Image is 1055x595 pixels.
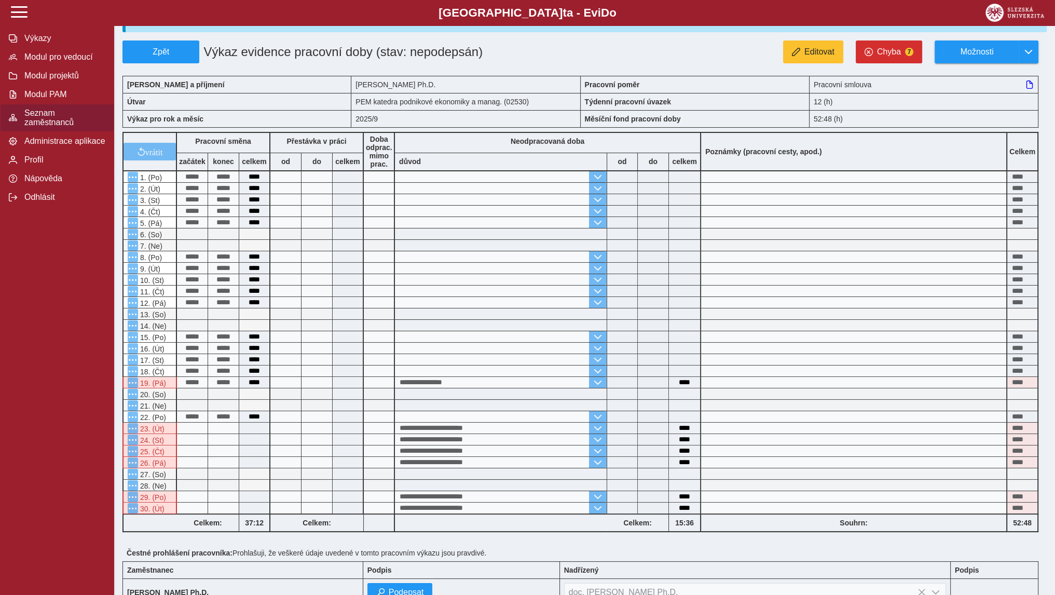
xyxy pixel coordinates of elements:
[366,135,392,168] b: Doba odprac. mimo prac.
[138,356,164,364] span: 17. (St)
[138,322,167,330] span: 14. (Ne)
[607,157,637,166] b: od
[128,297,138,308] button: Menu
[367,566,392,574] b: Podpis
[128,400,138,411] button: Menu
[127,47,195,57] span: Zpět
[601,6,609,19] span: D
[563,6,566,19] span: t
[810,76,1038,93] div: Pracovní smlouva
[127,566,173,574] b: Zaměstnanec
[128,412,138,422] button: Menu
[128,218,138,228] button: Menu
[21,52,105,62] span: Modul pro vedoucí
[128,263,138,274] button: Menu
[128,377,138,388] button: Menu
[128,492,138,502] button: Menu
[399,157,421,166] b: důvod
[511,137,584,145] b: Neodpracovaná doba
[239,157,269,166] b: celkem
[128,320,138,331] button: Menu
[270,519,363,527] b: Celkem:
[195,137,251,145] b: Pracovní směna
[351,110,580,128] div: 2025/9
[585,98,672,106] b: Týdenní pracovní úvazek
[138,379,166,387] span: 19. (Pá)
[585,80,640,89] b: Pracovní poměr
[128,183,138,194] button: Menu
[127,98,146,106] b: Útvar
[138,482,167,490] span: 28. (Ne)
[21,193,105,202] span: Odhlásit
[122,545,1047,561] div: Prohlašuji, že veškeré údaje uvedené v tomto pracovním výkazu jsou pravdivé.
[21,34,105,43] span: Výkazy
[1009,147,1035,156] b: Celkem
[840,519,868,527] b: Souhrn:
[21,137,105,146] span: Administrace aplikace
[208,157,239,166] b: konec
[128,480,138,491] button: Menu
[128,423,138,434] button: Menu
[351,76,580,93] div: [PERSON_NAME] Ph.D.
[138,459,166,467] span: 26. (Pá)
[128,229,138,239] button: Menu
[804,47,834,57] span: Editovat
[127,115,203,123] b: Výkaz pro rok a měsíc
[128,195,138,205] button: Menu
[905,48,913,56] span: 7
[122,423,177,434] div: Dovolená není vykázaná v systému Magion!
[564,566,599,574] b: Nadřízený
[239,519,269,527] b: 37:12
[138,413,166,422] span: 22. (Po)
[127,549,232,557] b: Čestné prohlášení pracovníka:
[122,434,177,445] div: Dovolená není vykázaná v systému Magion!
[128,240,138,251] button: Menu
[609,6,616,19] span: o
[138,185,160,193] span: 2. (Út)
[669,519,700,527] b: 15:36
[270,157,301,166] b: od
[128,206,138,217] button: Menu
[138,208,160,216] span: 4. (Čt)
[138,333,166,342] span: 15. (Po)
[177,519,239,527] b: Celkem:
[21,90,105,99] span: Modul PAM
[138,402,167,410] span: 21. (Ne)
[286,137,346,145] b: Přestávka v práci
[351,93,580,110] div: PEM katedra podnikové ekonomiky a manag. (02530)
[138,425,165,433] span: 23. (Út)
[122,457,177,468] div: Dovolená není vykázaná v systému Magion!
[985,4,1044,22] img: logo_web_su.png
[138,253,162,262] span: 8. (Po)
[638,157,668,166] b: do
[138,436,164,444] span: 24. (St)
[128,435,138,445] button: Menu
[124,143,176,160] button: vrátit
[128,286,138,296] button: Menu
[138,390,166,399] span: 20. (So)
[128,503,138,513] button: Menu
[138,219,162,227] span: 5. (Pá)
[128,457,138,468] button: Menu
[31,6,1024,20] b: [GEOGRAPHIC_DATA] a - Evi
[669,157,700,166] b: celkem
[122,40,199,63] button: Zpět
[128,309,138,319] button: Menu
[138,493,166,502] span: 29. (Po)
[138,173,162,182] span: 1. (Po)
[138,196,160,205] span: 3. (St)
[128,172,138,182] button: Menu
[122,503,177,514] div: Dovolená není vykázaná v systému Magion!
[138,265,160,273] span: 9. (Út)
[128,252,138,262] button: Menu
[122,377,177,388] div: Dovolená není vykázaná v systému Magion!
[302,157,332,166] b: do
[138,345,165,353] span: 16. (Út)
[1007,519,1037,527] b: 52:48
[955,566,979,574] b: Podpis
[943,47,1010,57] span: Možnosti
[21,109,105,127] span: Seznam zaměstnanců
[877,47,901,57] span: Chyba
[122,491,177,503] div: Dovolená není vykázaná v systému Magion!
[810,93,1038,110] div: 12 (h)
